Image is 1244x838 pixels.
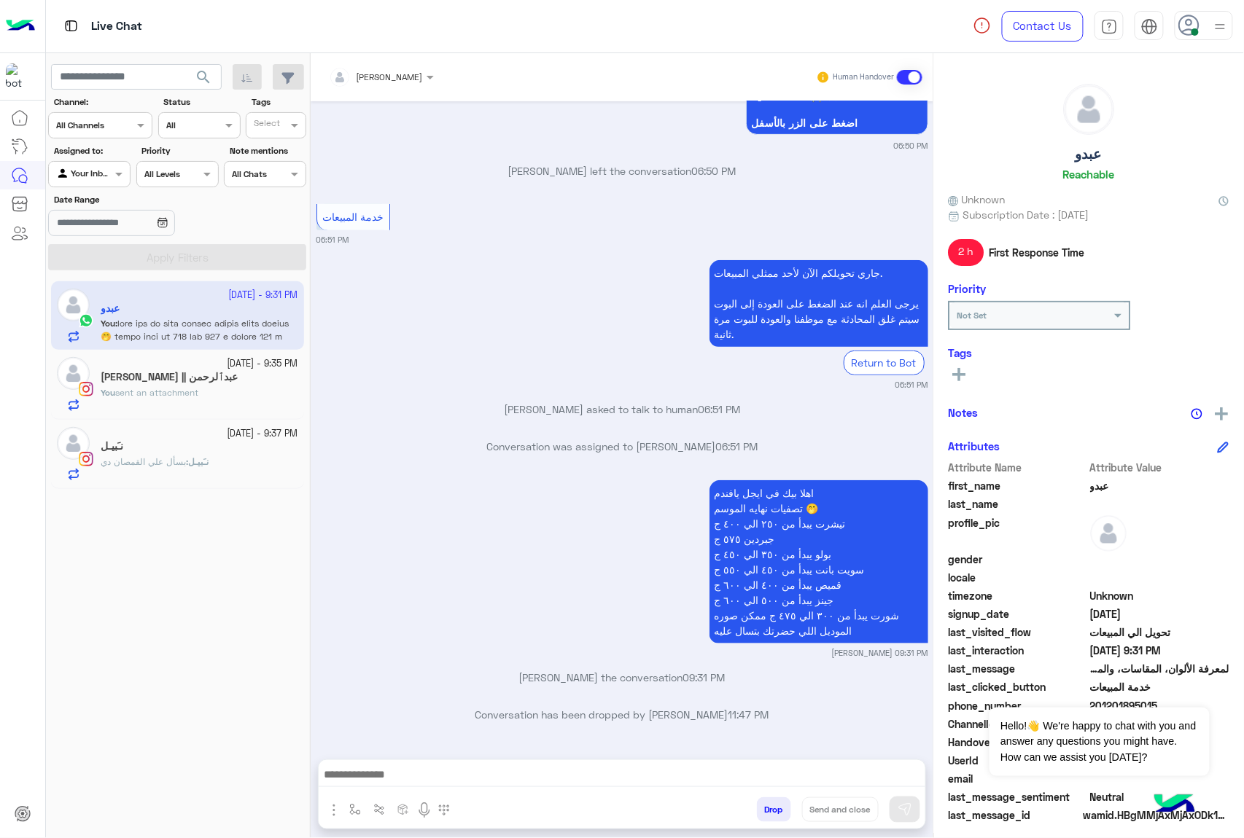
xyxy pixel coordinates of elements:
[1191,408,1203,420] img: notes
[949,606,1088,622] span: signup_date
[752,117,922,129] span: اضغط على الزر بالأسفل
[949,698,1088,713] span: phone_number
[101,371,238,383] h5: عبدٱلرحمن || عَبدالرحمن
[186,64,222,95] button: search
[373,804,385,815] img: Trigger scenario
[101,456,186,467] span: بسأل علي القمصان دي
[186,456,209,467] b: :
[1076,146,1103,162] h5: عبدو
[949,478,1088,493] span: first_name
[252,95,305,109] label: Tags
[1091,771,1230,786] span: null
[48,244,306,270] button: Apply Filters
[692,165,736,177] span: 06:50 PM
[1091,588,1230,603] span: Unknown
[1216,407,1229,420] img: add
[949,807,1081,823] span: last_message_id
[54,193,217,206] label: Date Range
[895,379,928,391] small: 06:51 PM
[949,346,1229,359] h6: Tags
[949,661,1088,676] span: last_message
[973,17,991,34] img: spinner
[949,239,984,265] span: 2 h
[1084,807,1229,823] span: wamid.HBgMMjAxMjAxODk1MDE1FQIAEhggQTUxODhFODkyMUZBNTQ5NzE5QTUwNzI4QkVBRTVFMzMA
[710,260,928,347] p: 15/10/2025, 6:51 PM
[368,797,392,821] button: Trigger scenario
[343,797,368,821] button: select flow
[1091,789,1230,804] span: 0
[101,387,115,398] span: You
[316,234,349,246] small: 06:51 PM
[1063,168,1115,181] h6: Reachable
[957,310,987,321] b: Not Set
[1091,606,1230,622] span: 2025-10-15T15:49:44.226Z
[844,351,925,375] div: Return to Bot
[949,624,1088,640] span: last_visited_flow
[357,71,423,82] span: [PERSON_NAME]
[195,68,212,86] span: search
[683,671,726,684] span: 09:31 PM
[949,496,1088,512] span: last_name
[990,245,1085,260] span: First Response Time
[416,802,433,819] img: send voice note
[397,804,409,815] img: create order
[949,679,1088,694] span: last_clicked_button
[54,144,129,157] label: Assigned to:
[949,406,979,419] h6: Notes
[1141,18,1158,35] img: tab
[1095,11,1124,42] a: tab
[91,17,142,36] p: Live Chat
[316,402,928,417] p: [PERSON_NAME] asked to talk to human
[949,515,1088,549] span: profile_pic
[757,797,791,822] button: Drop
[392,797,416,821] button: create order
[728,708,769,721] span: 11:47 PM
[79,382,93,396] img: Instagram
[949,716,1088,732] span: ChannelId
[949,771,1088,786] span: email
[949,789,1088,804] span: last_message_sentiment
[949,439,1000,453] h6: Attributes
[316,707,928,722] p: Conversation has been dropped by [PERSON_NAME]
[54,95,151,109] label: Channel:
[1091,460,1230,475] span: Attribute Value
[228,357,298,371] small: [DATE] - 9:35 PM
[1065,85,1114,134] img: defaultAdmin.png
[141,144,217,157] label: Priority
[1091,624,1230,640] span: تحويل الي المبيعات
[832,647,928,659] small: [PERSON_NAME] 09:31 PM
[949,588,1088,603] span: timezone
[115,387,198,398] span: sent an attachment
[1091,570,1230,585] span: null
[898,802,912,817] img: send message
[349,804,361,815] img: select flow
[949,192,1006,207] span: Unknown
[1091,552,1230,567] span: null
[252,117,280,133] div: Select
[322,211,384,223] span: خدمة المبيعات
[949,753,1088,768] span: UserId
[1091,478,1230,493] span: عبدو
[438,804,450,816] img: make a call
[316,439,928,454] p: Conversation was assigned to [PERSON_NAME]
[230,144,305,157] label: Note mentions
[316,670,928,685] p: [PERSON_NAME] the conversation
[949,460,1088,475] span: Attribute Name
[1211,17,1229,36] img: profile
[949,552,1088,567] span: gender
[6,63,32,90] img: 713415422032625
[949,643,1088,658] span: last_interaction
[79,452,93,466] img: Instagram
[188,456,209,467] span: نـَبيـل
[963,207,1089,222] span: Subscription Date : [DATE]
[715,440,758,453] span: 06:51 PM
[1149,780,1200,831] img: hulul-logo.png
[949,570,1088,585] span: locale
[710,480,928,643] p: 15/10/2025, 9:31 PM
[228,427,298,441] small: [DATE] - 9:37 PM
[1091,515,1127,552] img: defaultAdmin.png
[57,357,90,390] img: defaultAdmin.png
[894,140,928,152] small: 06:50 PM
[325,802,343,819] img: send attachment
[990,708,1209,776] span: Hello!👋 We're happy to chat with you and answer any questions you might have. How can we assist y...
